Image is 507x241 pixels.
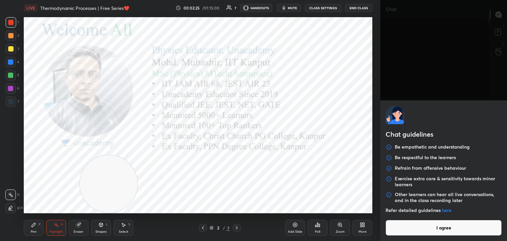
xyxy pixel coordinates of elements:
[5,70,19,81] div: 5
[6,44,19,54] div: 3
[17,193,19,196] p: H
[223,226,225,230] div: /
[226,225,230,231] div: 3
[386,207,502,213] p: Refer detailed guidelines
[288,230,302,233] div: Add Slide
[395,191,502,203] p: Other learners can hear all live conversations, and in the class recording later
[31,230,37,233] div: Pen
[20,206,23,210] p: H
[40,5,129,11] h4: Thermodynamic Processes | Free Series❤️
[39,223,41,226] div: P
[61,223,63,226] div: H
[215,226,221,230] div: 2
[5,83,19,94] div: 6
[386,220,502,236] button: I agree
[442,207,452,213] a: here
[6,30,19,41] div: 2
[6,17,19,28] div: 1
[17,207,20,209] img: shiftIcon.72a6c929.svg
[336,230,345,233] div: Zoom
[358,230,367,233] div: More
[106,223,108,226] div: L
[235,6,236,10] div: 7
[277,4,301,12] button: mute
[395,165,466,172] p: Refrain from offensive behaviour
[305,4,341,12] button: CLASS SETTINGS
[74,230,84,233] div: Eraser
[5,57,19,67] div: 4
[24,4,38,12] div: LIVE
[386,129,502,141] h2: Chat guidelines
[95,230,107,233] div: Shapes
[315,230,320,233] div: Poll
[395,176,502,188] p: Exercise extra care & sensitivity towards minor learners
[50,230,63,233] div: Highlight
[345,4,372,12] button: End Class
[119,230,128,233] div: Select
[240,4,272,12] button: HANDOUTS
[128,223,130,226] div: S
[288,6,297,10] span: mute
[395,144,470,151] p: Be empathetic and understanding
[395,155,456,161] p: Be respectful to the learners
[6,96,19,107] div: 7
